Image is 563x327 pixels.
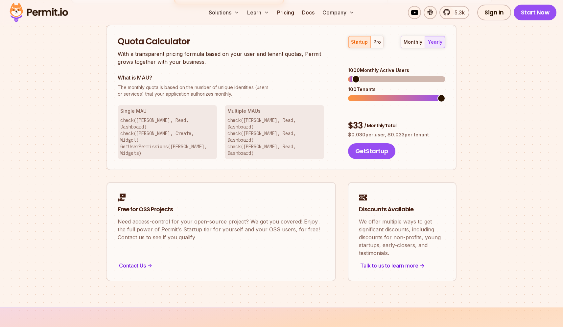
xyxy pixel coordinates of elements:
[373,39,381,45] div: pro
[439,6,469,19] a: 5.3k
[206,6,242,19] button: Solutions
[227,108,321,114] h3: Multiple MAUs
[348,143,395,159] button: GetStartup
[359,261,445,270] div: Talk to us to learn more
[348,67,445,74] div: 1000 Monthly Active Users
[7,1,71,24] img: Permit logo
[359,218,445,257] p: We offer multiple ways to get significant discounts, including discounts for non-profits, young s...
[147,262,152,269] span: ->
[348,182,457,281] a: Discounts AvailableWe offer multiple ways to get significant discounts, including discounts for n...
[477,5,511,20] a: Sign In
[120,108,214,114] h3: Single MAU
[348,120,445,132] div: $ 33
[514,5,557,20] a: Start Now
[106,182,336,281] a: Free for OSS ProjectsNeed access-control for your open-source project? We got you covered! Enjoy ...
[118,261,325,270] div: Contact Us
[451,9,465,16] span: 5.3k
[364,122,396,129] span: / Monthly Total
[348,131,445,138] p: $ 0.030 per user, $ 0.033 per tenant
[118,50,324,66] p: With a transparent pricing formula based on your user and tenant quotas, Permit grows together wi...
[274,6,297,19] a: Pricing
[118,84,324,97] p: or services) that your application authorizes monthly.
[227,117,321,156] p: check([PERSON_NAME], Read, Dashboard) check([PERSON_NAME], Read, Dashboard) check([PERSON_NAME], ...
[245,6,272,19] button: Learn
[420,262,425,269] span: ->
[404,39,422,45] div: monthly
[118,84,324,91] span: The monthly quota is based on the number of unique identities (users
[118,74,324,82] h3: What is MAU?
[120,117,214,156] p: check([PERSON_NAME], Read, Dashboard) check([PERSON_NAME], Create, Widget) GetUserPermissions([PE...
[359,205,445,214] h2: Discounts Available
[320,6,357,19] button: Company
[348,86,445,93] div: 100 Tenants
[299,6,317,19] a: Docs
[118,205,325,214] h2: Free for OSS Projects
[118,36,324,48] h2: Quota Calculator
[118,218,325,241] p: Need access-control for your open-source project? We got you covered! Enjoy the full power of Per...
